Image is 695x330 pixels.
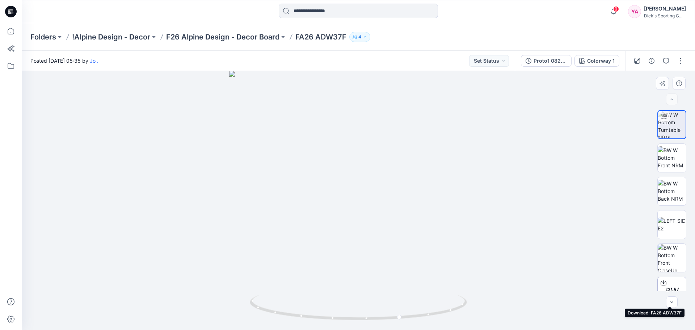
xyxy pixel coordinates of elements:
img: BW W Bottom Turntable NRM [658,111,686,138]
div: Dick's Sporting G... [644,13,686,18]
div: Colorway 1 [587,57,615,65]
img: BW W Bottom Front NRM [658,146,686,169]
img: BW W Bottom Front CloseUp NRM [658,244,686,272]
p: FA26 ADW37F [295,32,346,42]
a: Folders [30,32,56,42]
a: F26 Alpine Design - Decor Board [166,32,279,42]
div: Proto1 082225 [534,57,567,65]
button: Proto1 082225 [521,55,572,67]
button: Details [646,55,657,67]
button: Colorway 1 [574,55,619,67]
span: 9 [613,6,619,12]
img: LEFT_SIDE2 [658,217,686,232]
p: 4 [358,33,361,41]
div: [PERSON_NAME] [644,4,686,13]
span: BW [665,285,679,298]
a: Jo . [90,58,98,64]
button: 4 [349,32,370,42]
span: Posted [DATE] 05:35 by [30,57,98,64]
div: YA [628,5,641,18]
img: BW W Bottom Back NRM [658,180,686,202]
a: !Alpine Design - Decor [72,32,150,42]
